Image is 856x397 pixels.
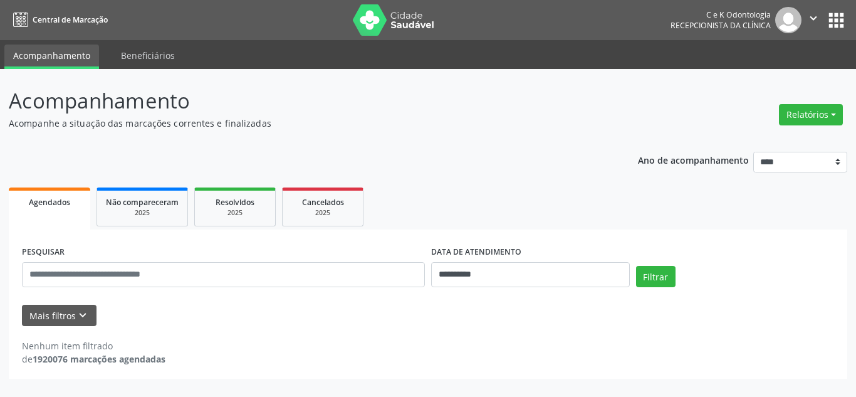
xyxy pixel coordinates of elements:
[801,7,825,33] button: 
[76,309,90,322] i: keyboard_arrow_down
[22,352,165,366] div: de
[671,20,771,31] span: Recepcionista da clínica
[4,45,99,69] a: Acompanhamento
[216,197,254,208] span: Resolvidos
[22,243,65,262] label: PESQUISAR
[638,152,749,167] p: Ano de acompanhamento
[431,243,521,262] label: DATA DE ATENDIMENTO
[9,85,596,117] p: Acompanhamento
[33,353,165,365] strong: 1920076 marcações agendadas
[9,9,108,30] a: Central de Marcação
[636,266,676,287] button: Filtrar
[671,9,771,20] div: C e K Odontologia
[33,14,108,25] span: Central de Marcação
[775,7,801,33] img: img
[106,208,179,218] div: 2025
[204,208,266,218] div: 2025
[779,104,843,125] button: Relatórios
[22,339,165,352] div: Nenhum item filtrado
[806,11,820,25] i: 
[302,197,344,208] span: Cancelados
[9,117,596,130] p: Acompanhe a situação das marcações correntes e finalizadas
[29,197,70,208] span: Agendados
[112,45,184,66] a: Beneficiários
[825,9,847,31] button: apps
[22,305,97,327] button: Mais filtroskeyboard_arrow_down
[106,197,179,208] span: Não compareceram
[291,208,354,218] div: 2025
